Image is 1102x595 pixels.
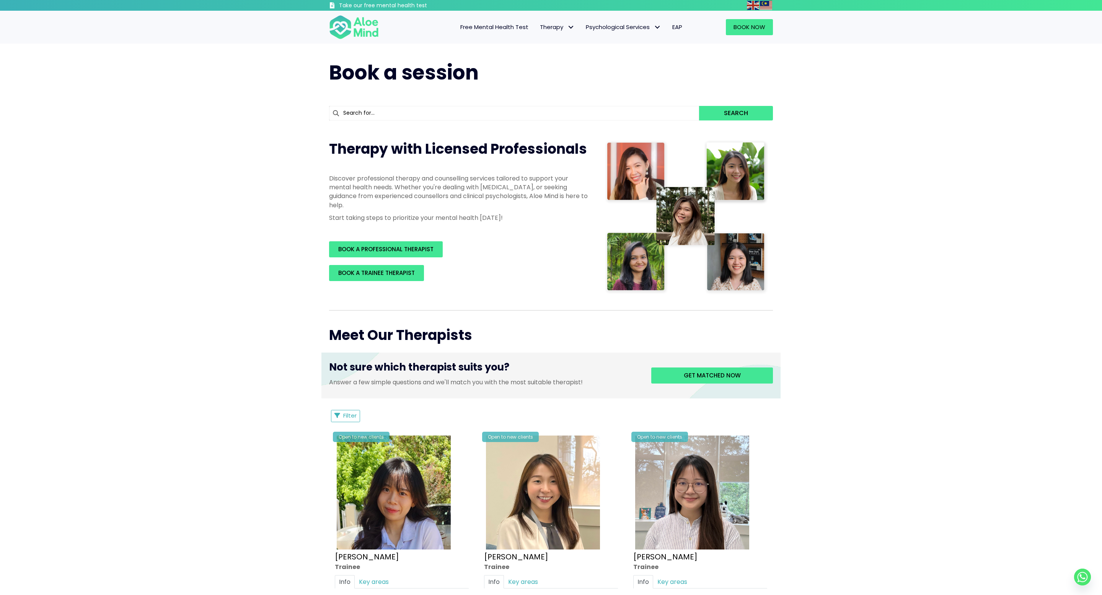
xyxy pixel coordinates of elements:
[486,436,600,549] img: IMG_1660 – Tracy Kwah
[672,23,682,31] span: EAP
[335,562,469,571] div: Trainee
[631,432,688,442] div: Open to new clients
[329,15,379,40] img: Aloe mind Logo
[329,2,468,11] a: Take our free mental health test
[633,562,767,571] div: Trainee
[534,19,580,35] a: TherapyTherapy: submenu
[580,19,667,35] a: Psychological ServicesPsychological Services: submenu
[633,575,653,588] a: Info
[482,432,539,442] div: Open to new clients
[337,436,451,549] img: Aloe Mind Profile Pic – Christie Yong Kar Xin
[635,436,749,549] img: IMG_3049 – Joanne Lee
[389,19,688,35] nav: Menu
[329,139,587,159] span: Therapy with Licensed Professionals
[329,213,589,222] p: Start taking steps to prioritize your mental health [DATE]!
[333,432,390,442] div: Open to new clients
[329,59,479,86] span: Book a session
[355,575,393,588] a: Key areas
[329,325,472,345] span: Meet Our Therapists
[455,19,534,35] a: Free Mental Health Test
[734,23,765,31] span: Book Now
[652,22,663,33] span: Psychological Services: submenu
[651,367,773,384] a: Get matched now
[484,562,618,571] div: Trainee
[747,1,759,10] img: en
[633,551,698,562] a: [PERSON_NAME]
[565,22,576,33] span: Therapy: submenu
[460,23,528,31] span: Free Mental Health Test
[338,245,434,253] span: BOOK A PROFESSIONAL THERAPIST
[343,411,357,419] span: Filter
[329,265,424,281] a: BOOK A TRAINEE THERAPIST
[699,106,773,120] button: Search
[339,2,468,10] h3: Take our free mental health test
[747,1,760,10] a: English
[329,106,699,120] input: Search for...
[504,575,542,588] a: Key areas
[484,551,548,562] a: [PERSON_NAME]
[338,269,415,277] span: BOOK A TRAINEE THERAPIST
[605,140,768,295] img: Therapist collage
[331,410,360,422] button: Filter Listings
[484,575,504,588] a: Info
[335,551,399,562] a: [PERSON_NAME]
[329,360,640,378] h3: Not sure which therapist suits you?
[653,575,691,588] a: Key areas
[667,19,688,35] a: EAP
[684,371,741,379] span: Get matched now
[760,1,772,10] img: ms
[329,378,640,387] p: Answer a few simple questions and we'll match you with the most suitable therapist!
[329,174,589,210] p: Discover professional therapy and counselling services tailored to support your mental health nee...
[760,1,773,10] a: Malay
[586,23,661,31] span: Psychological Services
[329,241,443,257] a: BOOK A PROFESSIONAL THERAPIST
[540,23,574,31] span: Therapy
[726,19,773,35] a: Book Now
[335,575,355,588] a: Info
[1074,569,1091,585] a: Whatsapp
